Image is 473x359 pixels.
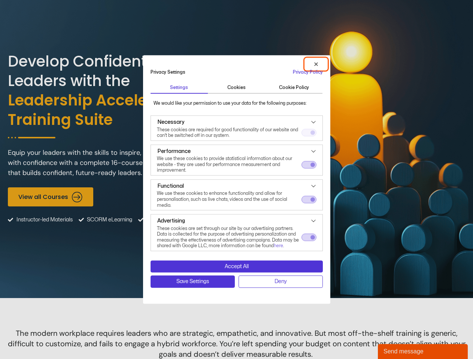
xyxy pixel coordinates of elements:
[310,147,316,156] button: See more about: Performance
[301,196,316,203] button: Functional
[301,161,316,168] button: Performance
[225,263,249,271] span: Accept All
[151,68,231,76] h2: Privacy Settings
[274,243,283,248] a: here
[157,191,301,208] p: We use these cookies to enhance functionality and allow for personalisation, such as live chats, ...
[301,129,316,136] button: Necessary
[176,277,209,286] span: Save Settings
[301,233,316,241] button: Advertising
[6,4,84,13] div: Send message
[157,182,184,191] button: Functional
[157,147,191,156] button: Performance
[151,100,323,107] div: We would like your permission to use your data for the following purposes:
[310,182,316,191] button: See more about: Functional
[143,55,330,304] div: Cookie banner
[157,217,185,225] button: Advertising
[305,58,327,70] button: Close
[157,118,184,126] h3: Necessary
[151,261,323,273] button: Accept all cookies
[157,127,301,138] p: These cookies are required for good functionality of our website and can't be switched off in our...
[157,217,185,225] h3: Advertising
[310,217,316,225] button: See more about: Advertising
[151,276,235,288] button: Save cookie settings
[157,156,301,174] p: We use these cookies to provide statistical information about our website - they are used for per...
[265,82,322,94] button: Cookie Policy
[239,276,323,288] button: Deny all cookies
[208,82,265,94] button: Cookies
[157,225,301,231] p: These cookies are set through our site by our advertising partners.
[157,231,301,249] p: Data is collected for the purpose of advertising personalization and measuring the effectiveness ...
[151,82,208,94] button: Settings
[157,147,191,155] h3: Performance
[275,277,287,286] span: Deny
[293,70,323,74] a: Privacy Policy. External link. Opens in a new tab or window.
[310,118,316,127] button: See more about: Necessary
[157,118,185,127] button: Necessary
